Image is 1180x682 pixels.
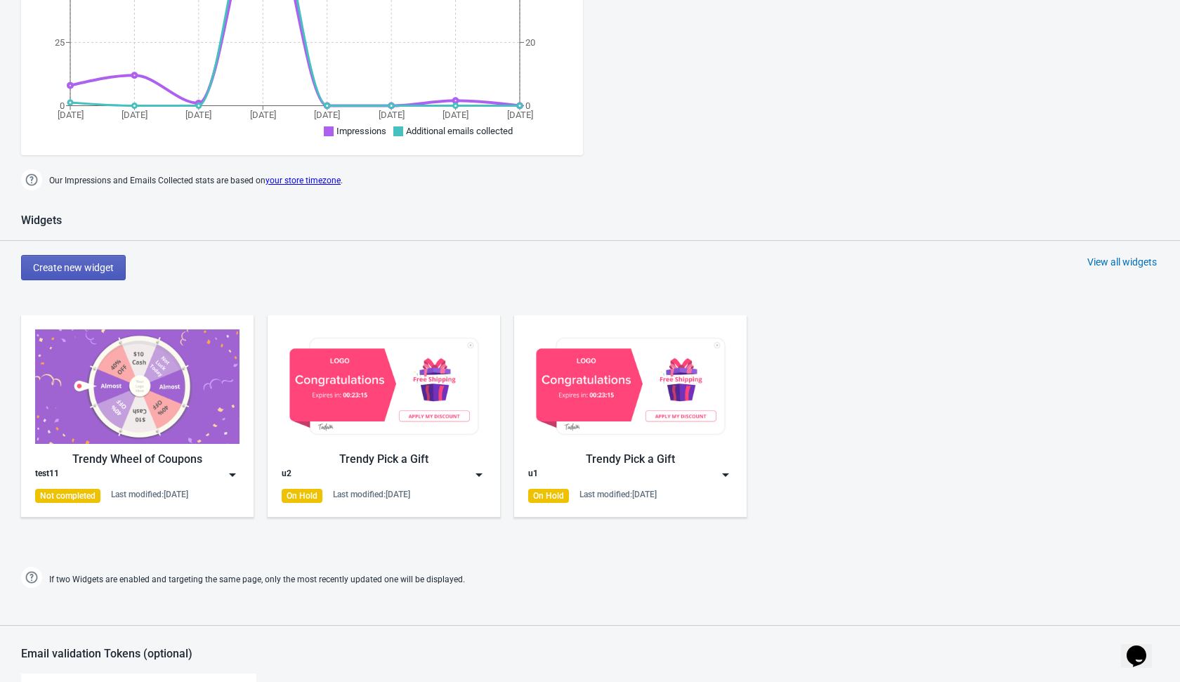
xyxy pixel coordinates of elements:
span: Our Impressions and Emails Collected stats are based on . [49,169,343,192]
img: trendy_game.png [35,329,240,444]
a: your store timezone [265,176,341,185]
img: gift_game_v2.jpg [282,329,486,444]
div: On Hold [528,489,569,503]
tspan: 25 [55,37,65,48]
img: dropdown.png [719,468,733,482]
tspan: 0 [60,100,65,111]
div: Trendy Wheel of Coupons [35,451,240,468]
div: On Hold [282,489,322,503]
div: Trendy Pick a Gift [282,451,486,468]
span: Additional emails collected [406,126,513,136]
tspan: [DATE] [185,110,211,120]
tspan: [DATE] [507,110,533,120]
div: test11 [35,468,59,482]
span: If two Widgets are enabled and targeting the same page, only the most recently updated one will b... [49,568,465,591]
div: Trendy Pick a Gift [528,451,733,468]
iframe: chat widget [1121,626,1166,668]
img: gift_game_v2.jpg [528,329,733,444]
img: dropdown.png [225,468,240,482]
div: Last modified: [DATE] [111,489,188,500]
tspan: [DATE] [379,110,405,120]
tspan: [DATE] [250,110,276,120]
img: help.png [21,567,42,588]
tspan: [DATE] [122,110,147,120]
img: help.png [21,169,42,190]
div: Last modified: [DATE] [333,489,410,500]
img: dropdown.png [472,468,486,482]
div: Last modified: [DATE] [579,489,657,500]
div: View all widgets [1087,255,1157,269]
div: u1 [528,468,538,482]
div: u2 [282,468,291,482]
button: Create new widget [21,255,126,280]
tspan: 20 [525,37,535,48]
tspan: [DATE] [442,110,468,120]
tspan: [DATE] [58,110,84,120]
tspan: [DATE] [314,110,340,120]
span: Create new widget [33,262,114,273]
tspan: 0 [525,100,530,111]
div: Not completed [35,489,100,503]
span: Impressions [336,126,386,136]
